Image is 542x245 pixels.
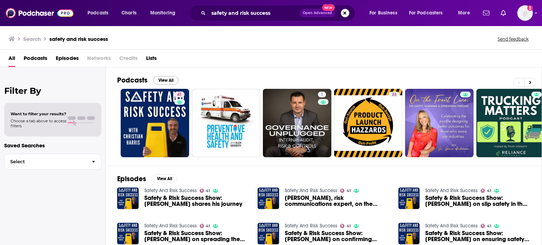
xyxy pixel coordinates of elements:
a: 41 [481,224,491,228]
span: Safety & Risk Success Show: [PERSON_NAME] on slip safety in the [GEOGRAPHIC_DATA] [425,195,530,207]
span: Safety & Risk Success Show: [PERSON_NAME] on ensuring safety through correct footwear choices [425,230,530,242]
a: Charts [117,7,141,19]
a: Safety And Risk Success [285,223,337,229]
img: User Profile [517,5,533,21]
span: 41 [487,225,491,228]
h3: safety and risk success [49,36,108,42]
span: Logged in as ColinMcA [517,5,533,21]
button: open menu [404,7,453,19]
a: Show notifications dropdown [498,7,509,19]
a: Safety And Risk Success [425,223,478,229]
a: Safety And Risk Success [144,223,197,229]
h3: Search [23,36,41,42]
span: 1 [321,91,323,98]
a: Safety & Risk Success Show: Russ Kendzior on slip safety in the USA [425,195,530,207]
a: Safety And Risk Success [425,188,478,194]
a: 41 [340,189,351,193]
a: Episodes [56,53,79,67]
button: View All [153,76,179,85]
span: More [458,8,470,18]
button: Select [4,154,101,170]
img: Safety & Risk Success Show: Russ Kendzior on slip safety in the USA [398,188,420,209]
span: [PERSON_NAME], risk communications expert, on the Safety & Risk Success Podcast [285,195,390,207]
span: Charts [121,8,137,18]
a: Safety & Risk Success Show: Charlie Turner on ensuring safety through correct footwear choices [425,230,530,242]
a: Safety & Risk Success Show: Jay Allen on spreading the word about safety [144,230,249,242]
a: 41 [481,189,491,193]
a: Show notifications dropdown [480,7,492,19]
a: Steve Colton, risk communications expert, on the Safety & Risk Success Podcast [285,195,390,207]
span: Monitoring [150,8,175,18]
a: Safety & Risk Success Show: John Simpson on confirming cleanliness [285,230,390,242]
a: 1 [318,92,326,97]
img: Safety & Risk Success Show: John Simpson on confirming cleanliness [258,223,279,244]
a: Safety & Risk Success Show: Jonathan Dempsey shares his journey [144,195,249,207]
span: Safety & Risk Success Show: [PERSON_NAME] shares his journey [144,195,249,207]
a: Lists [146,53,157,67]
span: Safety & Risk Success Show: [PERSON_NAME] on spreading the word about safety [144,230,249,242]
button: Open AdvancedNew [300,9,335,17]
img: Safety & Risk Success Show: Charlie Turner on ensuring safety through correct footwear choices [398,223,420,244]
span: Select [5,159,86,164]
a: Safety And Risk Success [144,188,197,194]
span: New [322,4,335,11]
a: EpisodesView All [117,174,177,183]
a: All [8,53,15,67]
input: Search podcasts, credits, & more... [209,7,300,19]
span: 41 [206,225,210,228]
span: Podcasts [88,8,108,18]
img: Podchaser - Follow, Share and Rate Podcasts [6,6,73,20]
span: Choose a tab above to access filters. [11,118,66,128]
a: Podcasts [24,53,47,67]
a: 28 [389,92,399,97]
img: Safety & Risk Success Show: Jonathan Dempsey shares his journey [117,188,139,209]
a: Safety And Risk Success [285,188,337,194]
button: open menu [365,7,406,19]
a: 41 [340,224,351,228]
a: 41 [200,224,210,228]
span: 41 [487,189,491,192]
img: Safety & Risk Success Show: Jay Allen on spreading the word about safety [117,223,139,244]
svg: Add a profile image [527,5,533,11]
h2: Podcasts [117,76,147,85]
a: 41 [174,92,185,97]
p: Saved Searches [4,142,101,149]
button: open menu [83,7,118,19]
button: Send feedback [495,36,531,42]
span: 41 [347,189,351,192]
a: 41 [121,89,189,157]
span: 41 [347,225,351,228]
div: Search podcasts, credits, & more... [196,5,362,21]
span: 41 [177,91,182,98]
button: open menu [145,7,185,19]
h2: Filter By [4,86,101,96]
span: 41 [206,189,210,192]
span: Networks [87,53,111,67]
a: 28 [334,89,403,157]
a: 41 [200,189,210,193]
button: Show profile menu [517,5,533,21]
span: Credits [119,53,138,67]
h2: Episodes [117,174,146,183]
span: Open Advanced [303,11,332,15]
span: 28 [392,91,397,98]
button: open menu [453,7,479,19]
span: Want to filter your results? [11,111,66,116]
a: 1 [263,89,331,157]
img: Steve Colton, risk communications expert, on the Safety & Risk Success Podcast [258,188,279,209]
span: For Podcasters [409,8,443,18]
span: For Business [369,8,397,18]
span: Safety & Risk Success Show: [PERSON_NAME] on confirming cleanliness [285,230,390,242]
a: PodcastsView All [117,76,179,85]
button: View All [152,174,177,183]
